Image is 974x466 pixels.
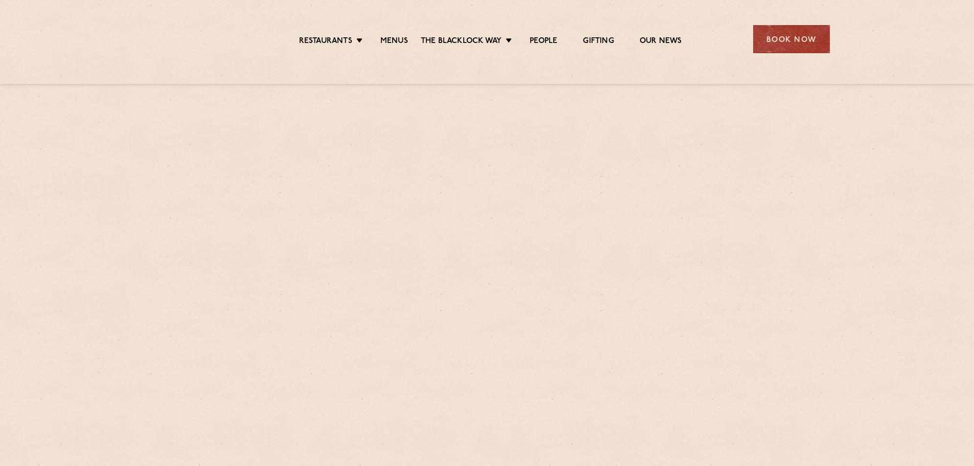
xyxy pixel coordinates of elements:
[299,36,352,48] a: Restaurants
[380,36,408,48] a: Menus
[640,36,682,48] a: Our News
[145,10,233,69] img: svg%3E
[583,36,614,48] a: Gifting
[753,25,830,53] div: Book Now
[530,36,557,48] a: People
[421,36,502,48] a: The Blacklock Way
